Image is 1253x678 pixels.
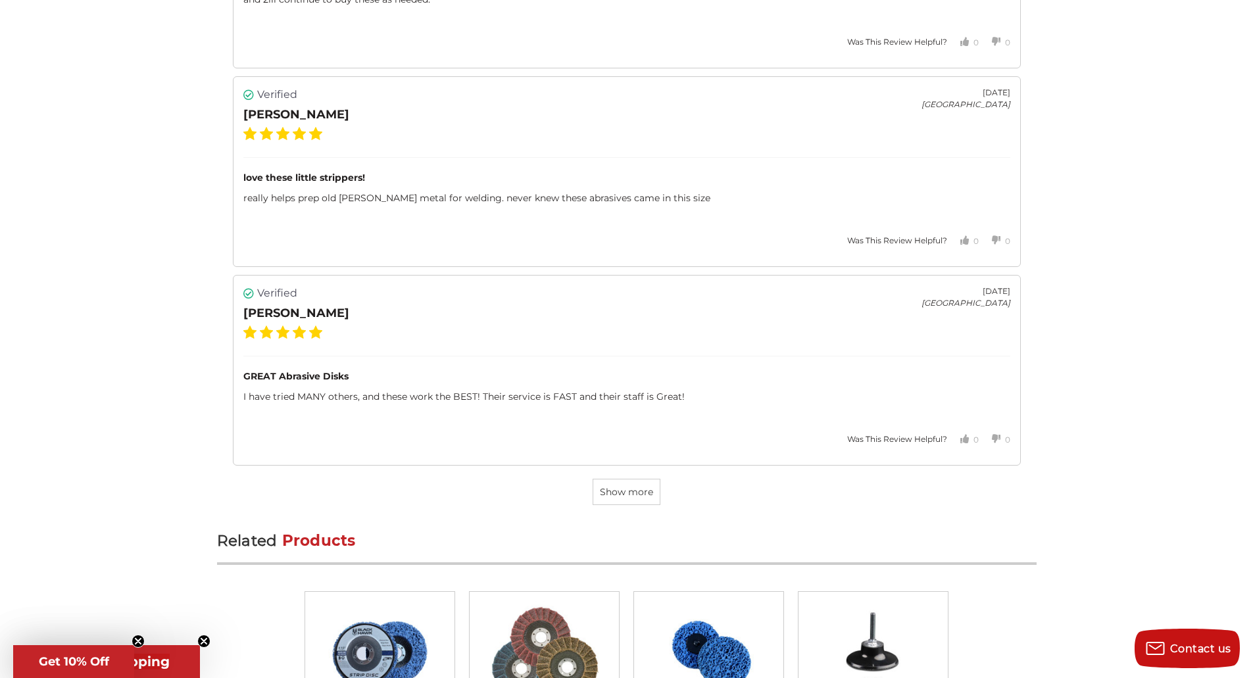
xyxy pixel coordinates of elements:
[243,391,483,402] span: I have tried MANY others, and these work the BEST!
[1135,629,1240,668] button: Contact us
[847,235,947,247] div: Was This Review Helpful?
[260,127,273,140] label: 2 Stars
[1005,236,1010,246] span: 0
[309,326,322,339] label: 5 Stars
[260,326,273,339] label: 2 Stars
[979,225,1010,256] button: Votes Down
[847,433,947,445] div: Was This Review Helpful?
[282,531,356,550] span: Products
[13,645,200,678] div: Get Free ShippingClose teaser
[276,127,289,140] label: 3 Stars
[947,424,979,455] button: Votes Up
[979,424,1010,455] button: Votes Down
[947,26,979,58] button: Votes Up
[947,225,979,256] button: Votes Up
[973,37,979,47] span: 0
[847,36,947,48] div: Was This Review Helpful?
[483,391,685,402] span: Their service is FAST and their staff is Great!
[1170,642,1231,655] span: Contact us
[600,486,653,498] span: Show more
[243,89,254,100] i: Verified user
[276,326,289,339] label: 3 Stars
[243,171,1010,185] div: love these little strippers!
[243,288,254,299] i: Verified user
[593,479,660,505] button: Show more
[243,370,1010,383] div: GREAT Abrasive Disks
[243,192,710,204] span: really helps prep old [PERSON_NAME] metal for welding. never knew these abrasives came in this size
[197,635,210,648] button: Close teaser
[132,635,145,648] button: Close teaser
[293,127,306,140] label: 4 Stars
[243,304,349,322] div: [PERSON_NAME]
[243,326,257,339] label: 1 Star
[217,531,278,550] span: Related
[921,297,1010,309] div: [GEOGRAPHIC_DATA]
[293,326,306,339] label: 4 Stars
[257,87,297,103] span: Verified
[973,435,979,445] span: 0
[921,99,1010,110] div: [GEOGRAPHIC_DATA]
[921,285,1010,297] div: [DATE]
[243,127,257,140] label: 1 Star
[257,285,297,301] span: Verified
[243,106,349,124] div: [PERSON_NAME]
[13,645,134,678] div: Get 10% OffClose teaser
[309,127,322,140] label: 5 Stars
[979,26,1010,58] button: Votes Down
[973,236,979,246] span: 0
[1005,37,1010,47] span: 0
[921,87,1010,99] div: [DATE]
[39,654,109,669] span: Get 10% Off
[1005,435,1010,445] span: 0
